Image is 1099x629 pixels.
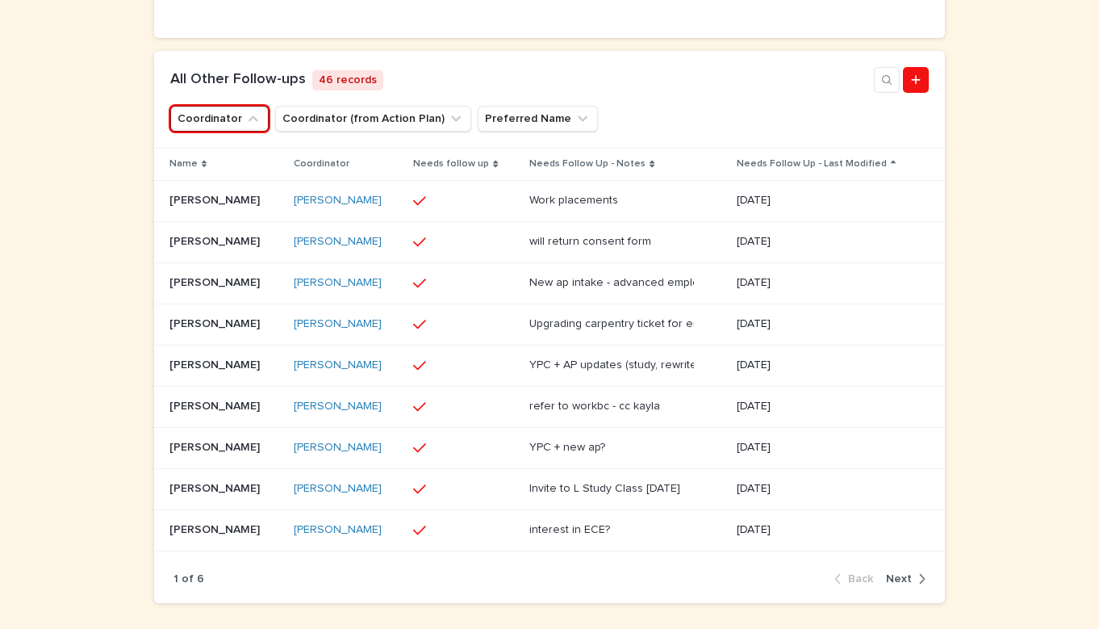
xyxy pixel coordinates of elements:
div: Upgrading carpentry ticket for employment. [529,317,691,331]
div: refer to workbc - cc kayla [529,400,660,413]
p: [PERSON_NAME] [169,520,263,537]
a: [PERSON_NAME] [294,523,382,537]
p: Needs Follow Up - Notes [529,155,646,173]
tr: [PERSON_NAME][PERSON_NAME] [PERSON_NAME] YPC + AP updates (study, rewrite) [DATE] [154,345,945,386]
tr: [PERSON_NAME][PERSON_NAME] [PERSON_NAME] Work placements [DATE] [154,180,945,221]
p: [DATE] [737,359,898,372]
tr: [PERSON_NAME][PERSON_NAME] [PERSON_NAME] YPC + new ap? [DATE] [154,427,945,468]
span: Next [886,573,912,585]
div: New ap intake - advanced employment (Employment as Tsymsyen rep /cultural lead for new metis dayc... [529,276,691,290]
p: [DATE] [737,235,898,249]
p: [DATE] [737,523,898,537]
p: [PERSON_NAME] [169,438,263,455]
a: [PERSON_NAME] [294,400,382,413]
p: 1 of 6 [173,572,204,586]
p: [PERSON_NAME] [169,396,263,413]
p: 46 records [312,70,383,90]
p: [DATE] [737,482,898,496]
p: [DATE] [737,441,898,455]
div: YPC + new ap? [529,441,605,455]
tr: [PERSON_NAME][PERSON_NAME] [PERSON_NAME] New ap intake - advanced employment (Employment as Tsyms... [154,262,945,304]
tr: [PERSON_NAME][PERSON_NAME] [PERSON_NAME] will return consent form [DATE] [154,221,945,262]
p: [DATE] [737,276,898,290]
button: Back [834,572,880,586]
tr: [PERSON_NAME][PERSON_NAME] [PERSON_NAME] Upgrading carpentry ticket for employment. [DATE] [154,304,945,345]
a: Add new record [903,67,929,93]
p: [DATE] [737,400,898,413]
a: [PERSON_NAME] [294,482,382,496]
div: YPC + AP updates (study, rewrite) [529,359,691,372]
p: Needs follow up [413,155,489,173]
tr: [PERSON_NAME][PERSON_NAME] [PERSON_NAME] refer to workbc - cc kayla [DATE] [154,386,945,427]
div: Work placements [529,194,618,208]
span: Back [848,573,873,585]
button: Preferred Name [478,106,598,132]
tr: [PERSON_NAME][PERSON_NAME] [PERSON_NAME] interest in ECE? [DATE] [154,509,945,551]
a: [PERSON_NAME] [294,441,382,455]
p: Needs Follow Up - Last Modified [737,155,887,173]
p: [DATE] [737,194,898,208]
div: will return consent form [529,235,651,249]
p: [PERSON_NAME] [169,479,263,496]
tr: [PERSON_NAME][PERSON_NAME] [PERSON_NAME] Invite to L Study Class [DATE] [DATE] [154,468,945,509]
button: Next [880,572,926,586]
button: Coordinator (from Action Plan) [275,106,471,132]
p: [DATE] [737,317,898,331]
div: interest in ECE? [529,523,610,537]
button: Coordinator [170,106,269,132]
div: Invite to L Study Class [DATE] [529,482,680,496]
a: All Other Follow-ups [170,72,306,86]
